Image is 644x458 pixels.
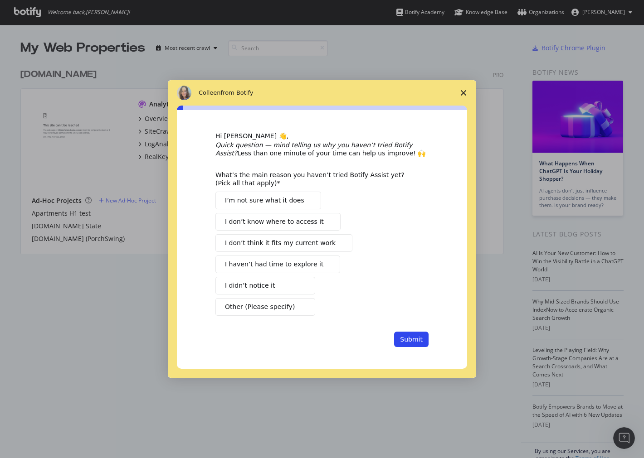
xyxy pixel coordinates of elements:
[394,332,429,347] button: Submit
[225,260,323,269] span: I haven’t had time to explore it
[215,141,429,157] div: Less than one minute of your time can help us improve! 🙌
[215,213,341,231] button: I don’t know where to access it
[215,256,340,273] button: I haven’t had time to explore it
[225,281,275,290] span: I didn’t notice it
[225,302,295,312] span: Other (Please specify)
[215,141,412,157] i: Quick question — mind telling us why you haven’t tried Botify Assist?
[221,89,254,96] span: from Botify
[199,89,221,96] span: Colleen
[225,238,336,248] span: I don’t think it fits my current work
[215,277,315,294] button: I didn’t notice it
[215,171,415,187] div: What’s the main reason you haven’t tried Botify Assist yet? (Pick all that apply)
[225,217,324,227] span: I don’t know where to access it
[225,196,304,205] span: I’m not sure what it does
[215,192,321,209] button: I’m not sure what it does
[177,86,191,100] img: Profile image for Colleen
[215,298,315,316] button: Other (Please specify)
[215,132,429,141] div: Hi [PERSON_NAME] 👋,
[215,234,352,252] button: I don’t think it fits my current work
[451,80,476,106] span: Close survey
